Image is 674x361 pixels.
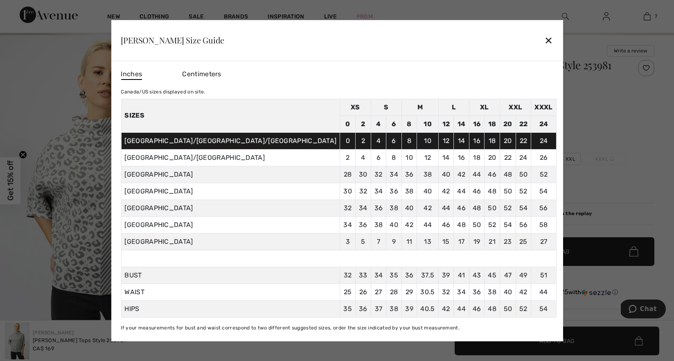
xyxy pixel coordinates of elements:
td: 34 [371,183,386,200]
td: 46 [454,200,469,216]
td: 5 [356,233,371,250]
span: 43 [473,271,481,279]
td: [GEOGRAPHIC_DATA] [121,183,340,200]
span: 30.5 [420,288,435,296]
span: 44 [457,305,466,313]
span: Centimeters [182,70,221,78]
td: 30 [340,183,356,200]
td: 10 [417,132,438,149]
td: 46 [438,216,454,233]
td: 42 [438,183,454,200]
td: 50 [516,166,531,183]
td: 40 [386,216,402,233]
td: 32 [371,166,386,183]
td: M [401,99,438,116]
td: 44 [417,216,438,233]
span: 49 [519,271,527,279]
td: 15 [438,233,454,250]
td: [GEOGRAPHIC_DATA] [121,200,340,216]
td: 6 [386,132,402,149]
td: 38 [401,183,417,200]
td: 22 [500,149,516,166]
td: 36 [386,183,402,200]
td: 40 [438,166,454,183]
span: 35 [390,271,398,279]
td: 32 [340,200,356,216]
td: [GEOGRAPHIC_DATA]/[GEOGRAPHIC_DATA]/[GEOGRAPHIC_DATA] [121,132,340,149]
span: 38 [488,288,496,296]
div: ✕ [544,32,553,49]
td: 10 [401,149,417,166]
td: 18 [485,116,500,132]
td: 36 [371,200,386,216]
td: 38 [386,200,402,216]
span: 42 [519,288,527,296]
td: 44 [469,166,485,183]
td: 2 [356,116,371,132]
span: 27 [375,288,382,296]
td: 34 [340,216,356,233]
td: 56 [516,216,531,233]
span: 37 [375,305,383,313]
td: 18 [469,149,485,166]
span: 38 [390,305,398,313]
td: 22 [516,132,531,149]
td: [GEOGRAPHIC_DATA] [121,216,340,233]
td: [GEOGRAPHIC_DATA] [121,233,340,250]
th: Sizes [121,99,340,132]
span: 35 [343,305,352,313]
td: 48 [469,200,485,216]
span: 34 [457,288,466,296]
td: WAIST [121,284,340,300]
td: 25 [516,233,531,250]
td: XL [469,99,500,116]
td: XXXL [531,99,556,116]
td: 40 [401,200,417,216]
td: 50 [469,216,485,233]
td: 38 [417,166,438,183]
td: 4 [371,116,386,132]
div: Canada/US sizes displayed on site. [121,88,556,95]
td: [GEOGRAPHIC_DATA]/[GEOGRAPHIC_DATA] [121,149,340,166]
td: 16 [469,116,485,132]
span: 33 [359,271,367,279]
td: [GEOGRAPHIC_DATA] [121,166,340,183]
span: 40.5 [420,305,435,313]
span: 41 [458,271,465,279]
td: 4 [356,149,371,166]
span: 48 [488,305,496,313]
td: XS [340,99,371,116]
td: 6 [371,149,386,166]
td: 26 [531,149,556,166]
td: HIPS [121,300,340,317]
td: 24 [516,149,531,166]
td: 12 [417,149,438,166]
span: 47 [504,271,512,279]
td: 34 [356,200,371,216]
td: 11 [401,233,417,250]
td: 52 [531,166,556,183]
td: 16 [469,132,485,149]
td: 12 [438,132,454,149]
td: 46 [485,166,500,183]
td: 17 [454,233,469,250]
td: 20 [500,116,516,132]
td: 44 [454,183,469,200]
span: 51 [540,271,548,279]
span: 26 [359,288,367,296]
span: 29 [406,288,413,296]
span: 36 [405,271,414,279]
td: 42 [454,166,469,183]
td: 22 [516,116,531,132]
td: 24 [531,132,556,149]
span: 44 [539,288,548,296]
td: 16 [454,149,469,166]
td: 9 [386,233,402,250]
span: 37.5 [421,271,434,279]
div: [PERSON_NAME] Size Guide [121,36,224,44]
td: 48 [454,216,469,233]
td: 42 [417,200,438,216]
td: 0 [340,132,356,149]
td: 20 [500,132,516,149]
td: 34 [386,166,402,183]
